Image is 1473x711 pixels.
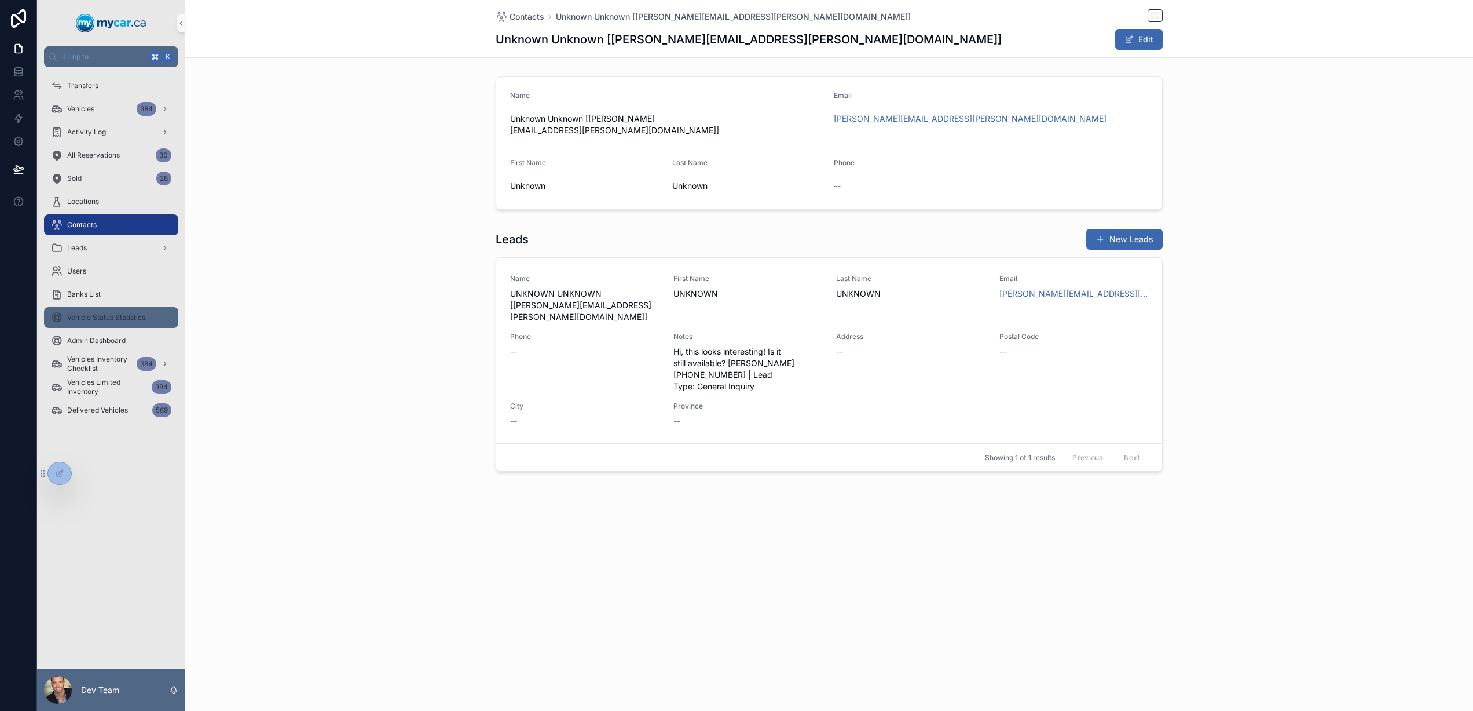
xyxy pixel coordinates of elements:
a: Transfers [44,75,178,96]
span: -- [673,415,680,427]
p: Dev Team [81,684,119,696]
a: NameUNKNOWN UNKNOWN [[PERSON_NAME][EMAIL_ADDRESS][PERSON_NAME][DOMAIN_NAME]]First NameUNKNOWNLast... [496,258,1162,443]
span: -- [510,415,517,427]
span: Showing 1 of 1 results [985,453,1055,462]
div: 384 [152,380,171,394]
span: UNKNOWN UNKNOWN [[PERSON_NAME][EMAIL_ADDRESS][PERSON_NAME][DOMAIN_NAME]] [510,288,659,323]
span: Vehicles [67,104,94,114]
a: Vehicles Inventory Checklist384 [44,353,178,374]
span: City [510,402,659,411]
button: New Leads [1086,229,1163,250]
div: 569 [152,403,171,417]
span: Sold [67,174,82,183]
span: Admin Dashboard [67,336,126,345]
a: Contacts [496,11,544,23]
div: 384 [137,102,156,116]
div: 30 [156,148,171,162]
span: Banks List [67,290,101,299]
span: -- [836,346,843,358]
span: Unknown [672,180,825,192]
span: Address [836,332,985,341]
span: Vehicles Limited Inventory [67,378,147,396]
a: Admin Dashboard [44,330,178,351]
a: Locations [44,191,178,212]
a: [PERSON_NAME][EMAIL_ADDRESS][PERSON_NAME][DOMAIN_NAME] [999,288,1149,300]
span: Name [510,91,530,100]
a: Delivered Vehicles569 [44,400,178,421]
a: Contacts [44,214,178,235]
span: K [163,52,173,61]
span: Province [673,402,823,411]
span: Leads [67,243,87,253]
span: Email [999,274,1149,283]
a: Vehicles Limited Inventory384 [44,377,178,398]
span: Vehicles Inventory Checklist [67,355,132,373]
span: Last Name [836,274,985,283]
span: First Name [510,158,546,167]
span: Vehicle Status Statistics [67,313,145,322]
span: UNKNOWN [673,288,823,300]
span: UNKNOWN [836,288,985,300]
span: Hi, this looks interesting! Is it still available? [PERSON_NAME] [PHONE_NUMBER] | Lead Type: Gene... [673,346,823,392]
a: Users [44,261,178,282]
span: Activity Log [67,127,106,137]
div: 384 [137,357,156,371]
div: 28 [156,172,171,185]
span: Delivered Vehicles [67,406,128,415]
span: -- [834,180,841,192]
span: Email [834,91,852,100]
span: Contacts [510,11,544,23]
a: [PERSON_NAME][EMAIL_ADDRESS][PERSON_NAME][DOMAIN_NAME] [834,113,1106,125]
span: Unknown [510,180,663,192]
span: Postal Code [999,332,1149,341]
span: Transfers [67,81,98,90]
span: Name [510,274,659,283]
span: -- [999,346,1006,358]
span: Unknown Unknown [[PERSON_NAME][EMAIL_ADDRESS][PERSON_NAME][DOMAIN_NAME]] [510,113,825,136]
a: Sold28 [44,168,178,189]
h1: Unknown Unknown [[PERSON_NAME][EMAIL_ADDRESS][PERSON_NAME][DOMAIN_NAME]] [496,31,1002,48]
a: Unknown Unknown [[PERSON_NAME][EMAIL_ADDRESS][PERSON_NAME][DOMAIN_NAME]] [556,11,911,23]
span: Contacts [67,220,97,229]
span: Phone [834,158,855,167]
a: All Reservations30 [44,145,178,166]
span: Notes [673,332,823,341]
a: Vehicles384 [44,99,178,119]
span: Jump to... [62,52,145,61]
span: Users [67,267,86,276]
span: -- [510,346,517,358]
h1: Leads [496,231,529,247]
a: Vehicle Status Statistics [44,307,178,328]
button: Jump to...K [44,46,178,67]
div: scrollable content [37,67,185,436]
span: Last Name [672,158,708,167]
span: Locations [67,197,99,206]
img: App logo [76,14,146,32]
a: Leads [44,238,178,258]
span: Phone [510,332,659,341]
a: Banks List [44,284,178,305]
span: All Reservations [67,151,120,160]
button: Edit [1115,29,1163,50]
span: First Name [673,274,823,283]
a: Activity Log [44,122,178,143]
